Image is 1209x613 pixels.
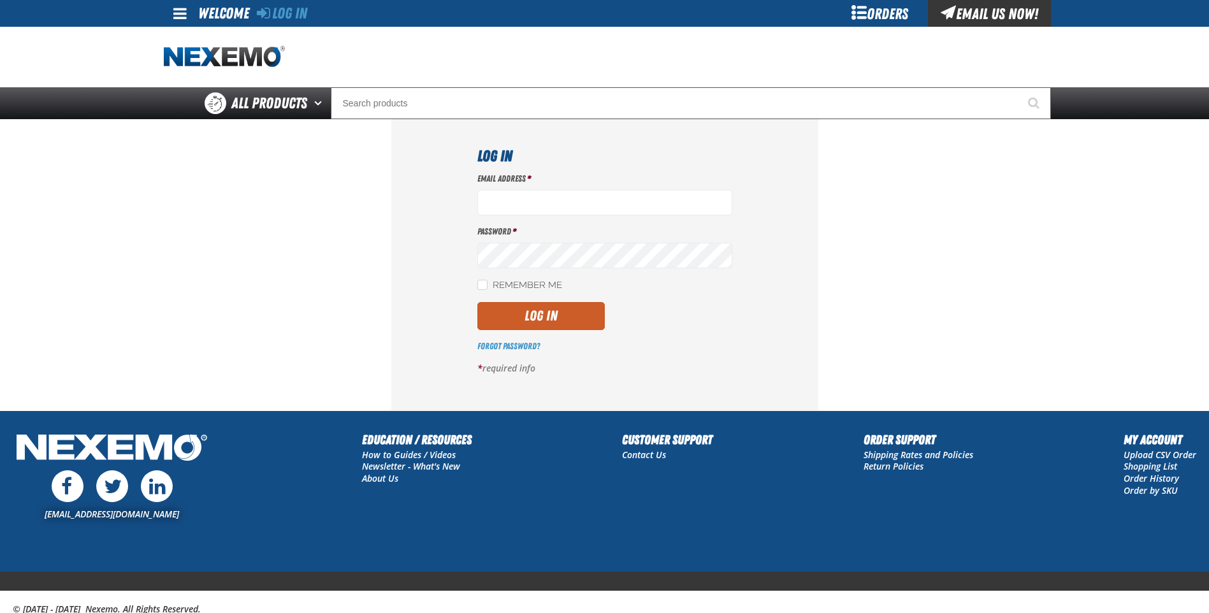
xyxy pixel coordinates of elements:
button: Log In [477,302,605,330]
input: Remember Me [477,280,488,290]
input: Search [331,87,1051,119]
label: Password [477,226,732,238]
a: Order by SKU [1124,484,1178,496]
label: Email Address [477,173,732,185]
img: Nexemo logo [164,46,285,68]
button: Start Searching [1019,87,1051,119]
label: Remember Me [477,280,562,292]
a: Newsletter - What's New [362,460,460,472]
a: Contact Us [622,449,666,461]
h1: Log In [477,145,732,168]
h2: Order Support [864,430,973,449]
a: Forgot Password? [477,341,540,351]
h2: Education / Resources [362,430,472,449]
p: required info [477,363,732,375]
h2: My Account [1124,430,1196,449]
a: Shipping Rates and Policies [864,449,973,461]
h2: Customer Support [622,430,713,449]
button: Open All Products pages [310,87,331,119]
a: Shopping List [1124,460,1177,472]
a: About Us [362,472,398,484]
a: [EMAIL_ADDRESS][DOMAIN_NAME] [45,508,179,520]
img: Nexemo Logo [13,430,211,468]
a: Upload CSV Order [1124,449,1196,461]
a: Home [164,46,285,68]
a: Log In [257,4,307,22]
a: Return Policies [864,460,923,472]
a: How to Guides / Videos [362,449,456,461]
a: Order History [1124,472,1179,484]
span: All Products [231,92,307,115]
